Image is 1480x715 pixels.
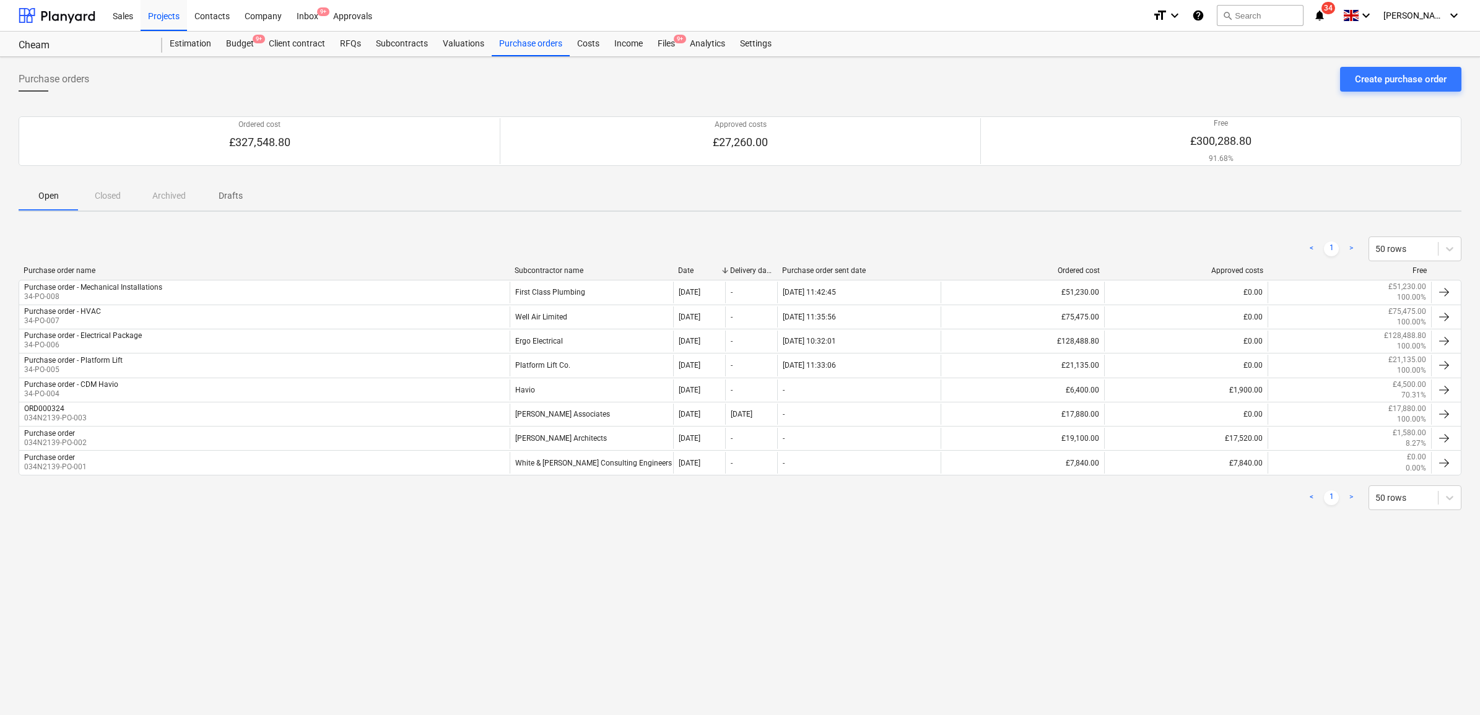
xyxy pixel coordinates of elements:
a: Analytics [682,32,733,56]
div: £0.00 [1104,355,1268,376]
div: [DATE] [679,361,700,370]
div: [DATE] [679,288,700,297]
div: £0.00 [1104,282,1268,303]
a: Purchase orders [492,32,570,56]
p: £0.00 [1407,452,1426,462]
div: [DATE] 11:42:45 [783,288,836,297]
p: 91.68% [1190,154,1251,164]
p: £327,548.80 [229,135,290,150]
div: Files [650,32,682,56]
div: - [731,288,733,297]
p: 100.00% [1397,365,1426,376]
div: - [731,459,733,467]
div: Well Air Limited [510,306,673,327]
div: [DATE] [679,459,700,467]
a: Next page [1344,490,1359,505]
div: Purchase order - Platform Lift [24,356,123,365]
p: £1,580.00 [1393,428,1426,438]
div: - [731,386,733,394]
p: £128,488.80 [1384,331,1426,341]
a: Page 1 is your current page [1324,490,1339,505]
div: [DATE] 11:33:06 [783,361,836,370]
a: RFQs [333,32,368,56]
div: - [783,386,785,394]
div: £6,400.00 [941,379,1104,401]
p: £51,230.00 [1388,282,1426,292]
div: - [731,313,733,321]
a: Subcontracts [368,32,435,56]
p: Ordered cost [229,119,290,130]
div: £7,840.00 [1104,452,1268,473]
div: Purchase order - HVAC [24,307,101,316]
div: Platform Lift Co. [510,355,673,376]
a: Page 1 is your current page [1324,241,1339,256]
div: [DATE] 11:35:56 [783,313,836,321]
p: £300,288.80 [1190,134,1251,149]
div: Ergo Electrical [510,331,673,352]
a: Files9+ [650,32,682,56]
span: 9+ [317,7,329,16]
div: Cheam [19,39,147,52]
div: Purchase order name [24,266,505,275]
p: Free [1190,118,1251,129]
div: ORD000324 [24,404,64,413]
div: Purchase order - CDM Havio [24,380,118,389]
a: Estimation [162,32,219,56]
p: 034N2139-PO-001 [24,462,87,472]
div: £0.00 [1104,306,1268,327]
p: 100.00% [1397,317,1426,327]
div: Create purchase order [1355,71,1447,87]
a: Settings [733,32,779,56]
div: [DATE] [679,313,700,321]
a: Next page [1344,241,1359,256]
p: £17,880.00 [1388,404,1426,414]
div: Purchase order [24,429,75,438]
span: Purchase orders [19,72,89,87]
p: 34-PO-004 [24,389,118,399]
button: Create purchase order [1340,67,1461,92]
div: - [783,459,785,467]
div: Approved costs [1110,266,1263,275]
div: £21,135.00 [941,355,1104,376]
p: £21,135.00 [1388,355,1426,365]
p: 034N2139-PO-002 [24,438,87,448]
div: Budget [219,32,261,56]
div: Free [1273,266,1427,275]
div: [PERSON_NAME] Associates [510,404,673,425]
div: [DATE] [679,410,700,418]
div: [DATE] [679,386,700,394]
div: [DATE] [731,410,752,418]
p: 34-PO-005 [24,365,123,375]
p: 100.00% [1397,341,1426,352]
div: Purchase order sent date [782,266,936,275]
div: Date [678,266,720,275]
div: [PERSON_NAME] Architects [510,428,673,449]
p: Approved costs [713,119,768,130]
div: £51,230.00 [941,282,1104,303]
p: 34-PO-006 [24,340,142,350]
p: £4,500.00 [1393,379,1426,390]
div: - [783,410,785,418]
div: £1,900.00 [1104,379,1268,401]
div: £75,475.00 [941,306,1104,327]
p: 0.00% [1406,463,1426,474]
p: Open [33,189,63,202]
p: Drafts [215,189,245,202]
div: [DATE] [679,337,700,345]
div: Purchase order [24,453,75,462]
div: - [783,434,785,443]
div: [DATE] [679,434,700,443]
a: Budget9+ [219,32,261,56]
div: Income [607,32,650,56]
div: - [731,361,733,370]
p: 100.00% [1397,414,1426,425]
a: Previous page [1304,490,1319,505]
div: £7,840.00 [941,452,1104,473]
a: Costs [570,32,607,56]
div: [DATE] 10:32:01 [783,337,836,345]
a: Client contract [261,32,333,56]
